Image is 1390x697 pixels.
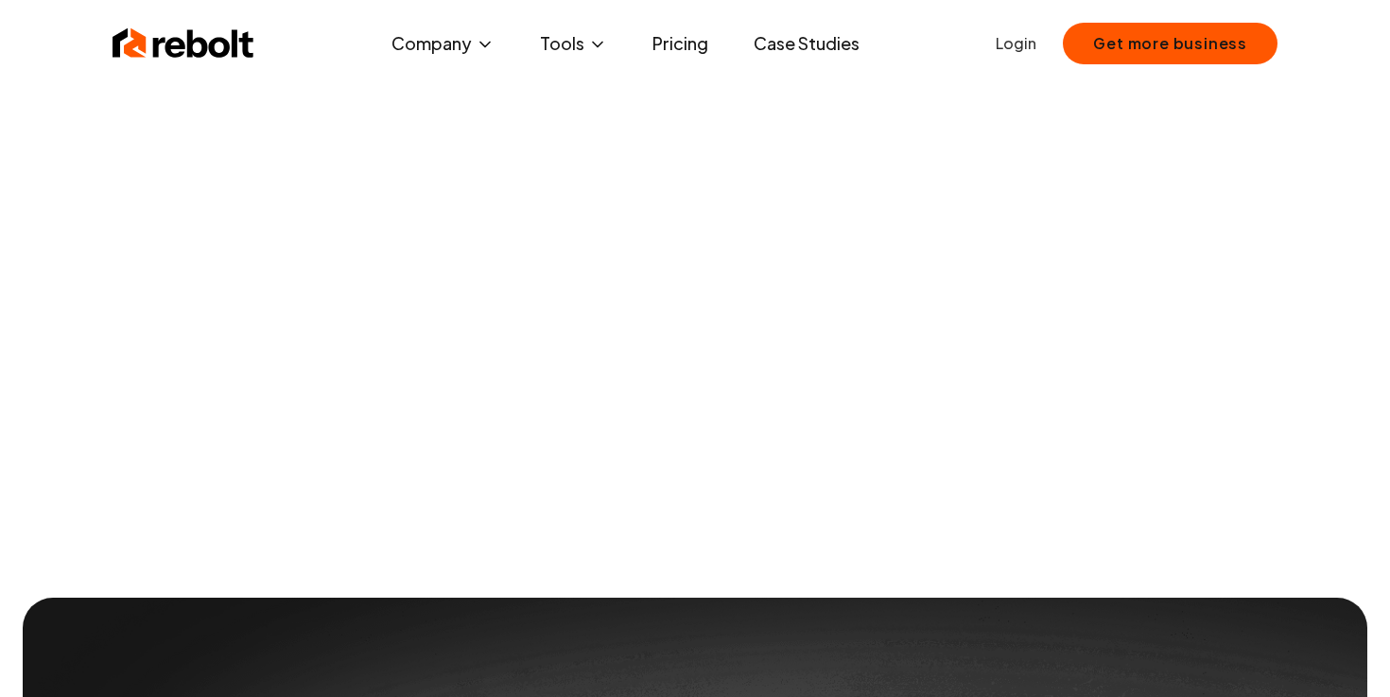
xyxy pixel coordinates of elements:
[738,25,875,62] a: Case Studies
[376,25,510,62] button: Company
[1063,23,1277,64] button: Get more business
[637,25,723,62] a: Pricing
[996,32,1036,55] a: Login
[113,25,254,62] img: Rebolt Logo
[525,25,622,62] button: Tools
